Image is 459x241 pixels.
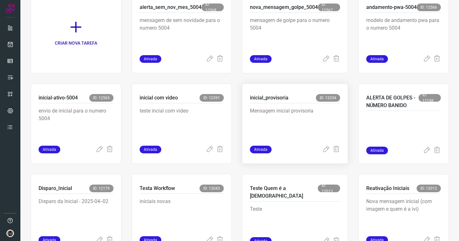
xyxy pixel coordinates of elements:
p: inicial_provisoria [250,94,288,102]
span: Ativada [366,55,388,63]
span: ID: 12334 [316,94,340,102]
p: Teste [250,205,340,237]
p: mensagem de sem novidade para o numero 5004 [140,17,224,48]
p: Disparo_Inicial [39,185,72,192]
p: mensagem de golpe para o numero 5004 [250,17,340,48]
p: Testa Workflow [140,185,175,192]
span: Ativada [39,146,60,153]
p: alerta_sem_nov_mes_5004 [140,4,201,11]
span: ID: 12566 [417,4,441,11]
p: Disparo da Inicial - 2025-04--02 [39,198,113,230]
span: Ativada [366,147,388,154]
p: Mensagem inicial provisoria [250,107,340,139]
p: andamento-pwa-5004 [366,4,417,11]
p: Nova mensagem inicial (com imagem e quem é a ivi) [366,198,441,230]
p: iniciais novas [140,198,224,230]
span: ID: 12568 [201,4,224,11]
span: ID: 12013 [318,185,340,192]
span: ID: 12179 [89,185,113,192]
img: Logo [5,4,15,13]
span: Ativada [250,146,272,153]
p: ALERTA DE GOLPES - NÚMERO BANIDO [366,94,419,109]
p: Reativação Iniciais [366,185,409,192]
p: teste incial com video [140,107,224,139]
span: ID: 12043 [200,185,224,192]
p: inicial com video [140,94,178,102]
span: ID: 12391 [200,94,224,102]
span: ID: 12198 [419,94,441,102]
span: Ativada [140,146,161,153]
span: ID: 12565 [89,94,113,102]
span: ID: 12012 [417,185,441,192]
p: envio de inicial para o numero 5004 [39,107,113,139]
span: Ativada [140,55,161,63]
p: modelo de andamento pwa para o numero 5004 [366,17,441,48]
p: inicial-ativo-5004 [39,94,78,102]
p: CRIAR NOVA TAREFA [55,40,97,47]
span: ID: 12567 [318,4,340,11]
img: d44150f10045ac5288e451a80f22ca79.png [6,230,14,237]
p: Teste Quem é a [DEMOGRAPHIC_DATA] [250,185,318,200]
p: nova_mensagem_golpe_5004 [250,4,318,11]
span: Ativada [250,55,272,63]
